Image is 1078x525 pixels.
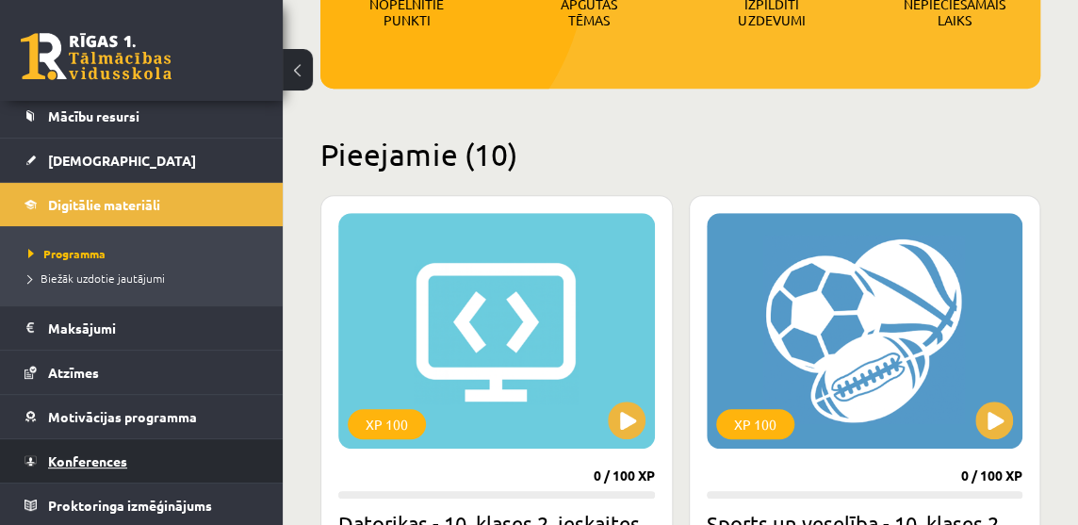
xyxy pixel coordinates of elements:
h2: Pieejamie (10) [320,136,1040,172]
a: Atzīmes [24,351,259,394]
a: Mācību resursi [24,94,259,138]
span: Motivācijas programma [48,408,197,425]
div: XP 100 [716,409,794,439]
span: Biežāk uzdotie jautājumi [28,271,165,286]
span: [DEMOGRAPHIC_DATA] [48,152,196,169]
legend: Maksājumi [48,306,259,350]
div: XP 100 [348,409,426,439]
a: Maksājumi [24,306,259,350]
span: Proktoringa izmēģinājums [48,497,212,514]
a: Motivācijas programma [24,395,259,438]
a: Rīgas 1. Tālmācības vidusskola [21,33,171,80]
a: Biežāk uzdotie jautājumi [28,270,264,287]
span: Atzīmes [48,364,99,381]
a: [DEMOGRAPHIC_DATA] [24,139,259,182]
span: Programma [28,246,106,261]
span: Digitālie materiāli [48,196,160,213]
a: Digitālie materiāli [24,183,259,226]
a: Programma [28,245,264,262]
span: Mācību resursi [48,107,139,124]
a: Konferences [24,439,259,483]
span: Konferences [48,452,127,469]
